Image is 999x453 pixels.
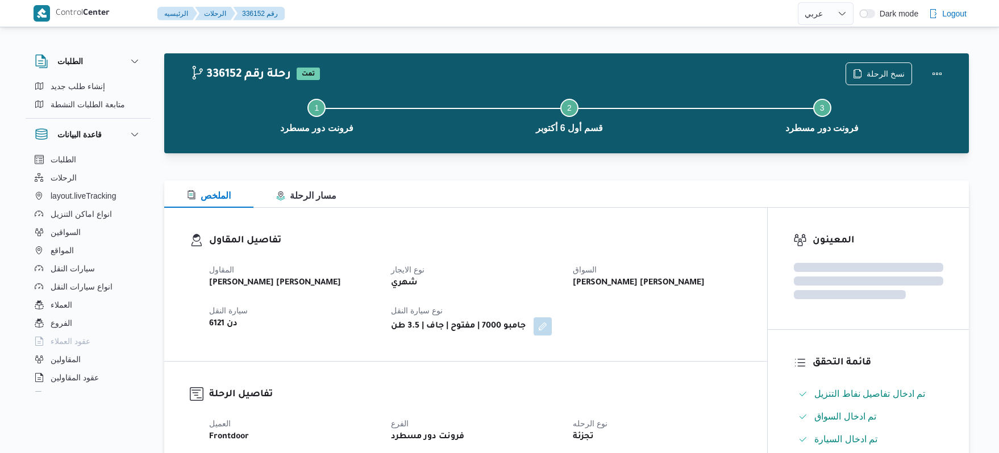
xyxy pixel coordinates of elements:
b: جامبو 7000 | مفتوح | جاف | 3.5 طن [391,320,526,333]
button: سيارات النقل [30,259,146,278]
h3: تفاصيل المقاول [209,233,742,249]
span: فرونت دور مسطرد [280,121,353,135]
button: المواقع [30,241,146,259]
button: تم ادخال السيارة [794,430,943,448]
iframe: chat widget [11,408,48,442]
span: تمت [297,68,320,80]
span: سيارات النقل [51,262,95,275]
span: المواقع [51,244,74,257]
span: سيارة النقل [209,306,248,315]
span: تم ادخال السواق [814,412,876,421]
span: 3 [820,103,825,112]
span: انواع سيارات النقل [51,280,113,293]
span: الفرع [391,419,409,428]
span: اجهزة التليفون [51,389,98,402]
span: فرونت دور مسطرد [785,121,859,135]
b: شهري [391,276,418,290]
span: الطلبات [51,153,76,166]
b: دن 6121 [209,317,238,331]
h3: المعينون [813,233,943,249]
span: مسار الرحلة [276,191,336,200]
b: [PERSON_NAME] [PERSON_NAME] [573,276,705,290]
button: متابعة الطلبات النشطة [30,95,146,114]
span: Logout [942,7,967,20]
span: انواع اماكن التنزيل [51,207,112,221]
h3: الطلبات [57,54,83,68]
h3: قائمة التحقق [813,355,943,371]
b: [PERSON_NAME] [PERSON_NAME] [209,276,341,290]
div: قاعدة البيانات [26,150,151,396]
span: نوع سيارة النقل [391,306,443,315]
span: 1 [314,103,319,112]
span: عقود المقاولين [51,371,99,384]
span: العميل [209,419,231,428]
button: اجهزة التليفون [30,387,146,405]
span: تم ادخال السواق [814,410,876,423]
button: Actions [926,62,948,85]
span: الفروع [51,316,72,330]
span: العملاء [51,298,72,312]
img: X8yXhbKr1z7QwAAAABJRU5ErkJggg== [34,5,50,22]
span: تم ادخال تفاصيل نفاط التنزيل [814,387,925,401]
h2: 336152 رحلة رقم [190,68,291,82]
button: فرونت دور مسطرد [190,85,443,144]
span: layout.liveTracking [51,189,116,203]
span: Dark mode [875,9,918,18]
button: الرحلات [30,169,146,187]
span: السواقين [51,225,81,239]
b: تجزئة [573,430,594,444]
b: Frontdoor [209,430,249,444]
span: المقاولين [51,353,81,366]
span: نوع الايجار [391,265,424,274]
button: تم ادخال تفاصيل نفاط التنزيل [794,385,943,403]
button: المقاولين [30,350,146,368]
button: قاعدة البيانات [35,128,141,141]
span: عقود العملاء [51,334,90,348]
h3: قاعدة البيانات [57,128,102,141]
span: السواق [573,265,597,274]
span: المقاول [209,265,234,274]
button: الطلبات [30,150,146,169]
button: قسم أول 6 أكتوبر [443,85,696,144]
button: عقود العملاء [30,332,146,350]
b: Center [83,9,110,18]
span: تم ادخال السيارة [814,434,877,444]
span: قسم أول 6 أكتوبر [536,121,602,135]
span: تم ادخال تفاصيل نفاط التنزيل [814,389,925,399]
span: الرحلات [51,171,77,184]
button: إنشاء طلب جديد [30,77,146,95]
span: الملخص [187,191,231,200]
span: تم ادخال السيارة [814,433,877,446]
button: تم ادخال السواق [794,408,943,426]
button: 336152 رقم [233,7,285,20]
span: متابعة الطلبات النشطة [51,98,125,111]
button: الطلبات [35,54,141,68]
button: انواع اماكن التنزيل [30,205,146,223]
button: انواع سيارات النقل [30,278,146,296]
span: 2 [567,103,572,112]
h3: تفاصيل الرحلة [209,387,742,402]
button: layout.liveTracking [30,187,146,205]
button: Logout [924,2,971,25]
span: نوع الرحله [573,419,607,428]
div: الطلبات [26,77,151,118]
button: العملاء [30,296,146,314]
span: إنشاء طلب جديد [51,79,105,93]
button: الرئيسيه [157,7,197,20]
button: الرحلات [195,7,235,20]
button: عقود المقاولين [30,368,146,387]
button: الفروع [30,314,146,332]
b: تمت [302,71,315,78]
button: السواقين [30,223,146,241]
b: فرونت دور مسطرد [391,430,464,444]
button: فرونت دور مسطرد [696,85,948,144]
button: نسخ الرحلة [846,62,912,85]
span: نسخ الرحلة [867,67,905,81]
